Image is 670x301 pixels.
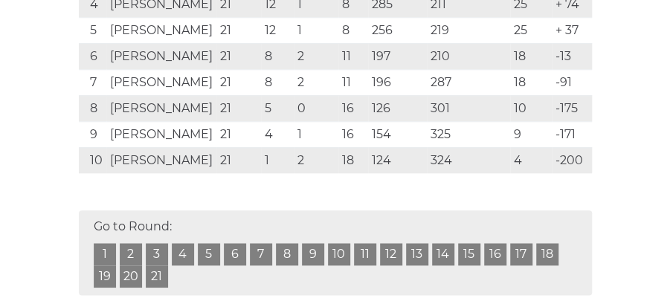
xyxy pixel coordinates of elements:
[146,243,168,265] a: 3
[106,147,216,173] td: [PERSON_NAME]
[106,95,216,121] td: [PERSON_NAME]
[216,147,261,173] td: 21
[198,243,220,265] a: 5
[261,147,294,173] td: 1
[552,147,592,173] td: -200
[552,17,592,43] td: + 37
[120,243,142,265] a: 2
[79,95,106,121] td: 8
[294,121,338,147] td: 1
[216,69,261,95] td: 21
[338,121,368,147] td: 16
[536,243,558,265] a: 18
[250,243,272,265] a: 7
[354,243,376,265] a: 11
[510,69,552,95] td: 18
[146,265,168,288] a: 21
[552,95,592,121] td: -175
[261,43,294,69] td: 8
[368,147,427,173] td: 124
[510,243,532,265] a: 17
[338,69,368,95] td: 11
[261,17,294,43] td: 12
[79,210,592,295] div: Go to Round:
[427,17,510,43] td: 219
[368,69,427,95] td: 196
[368,43,427,69] td: 197
[94,265,116,288] a: 19
[338,147,368,173] td: 18
[338,95,368,121] td: 16
[276,243,298,265] a: 8
[406,243,428,265] a: 13
[427,121,510,147] td: 325
[302,243,324,265] a: 9
[432,243,454,265] a: 14
[172,243,194,265] a: 4
[106,69,216,95] td: [PERSON_NAME]
[368,95,427,121] td: 126
[552,69,592,95] td: -91
[510,95,552,121] td: 10
[294,43,338,69] td: 2
[224,243,246,265] a: 6
[79,69,106,95] td: 7
[427,69,510,95] td: 287
[79,121,106,147] td: 9
[216,95,261,121] td: 21
[338,17,368,43] td: 8
[94,243,116,265] a: 1
[510,43,552,69] td: 18
[484,243,506,265] a: 16
[552,43,592,69] td: -13
[216,43,261,69] td: 21
[510,121,552,147] td: 9
[552,121,592,147] td: -171
[427,43,510,69] td: 210
[510,17,552,43] td: 25
[458,243,480,265] a: 15
[216,17,261,43] td: 21
[106,121,216,147] td: [PERSON_NAME]
[294,147,338,173] td: 2
[261,95,294,121] td: 5
[120,265,142,288] a: 20
[79,17,106,43] td: 5
[510,147,552,173] td: 4
[338,43,368,69] td: 11
[216,121,261,147] td: 21
[427,95,510,121] td: 301
[380,243,402,265] a: 12
[328,243,350,265] a: 10
[427,147,510,173] td: 324
[261,69,294,95] td: 8
[368,17,427,43] td: 256
[79,147,106,173] td: 10
[294,69,338,95] td: 2
[106,17,216,43] td: [PERSON_NAME]
[294,95,338,121] td: 0
[368,121,427,147] td: 154
[79,43,106,69] td: 6
[261,121,294,147] td: 4
[294,17,338,43] td: 1
[106,43,216,69] td: [PERSON_NAME]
